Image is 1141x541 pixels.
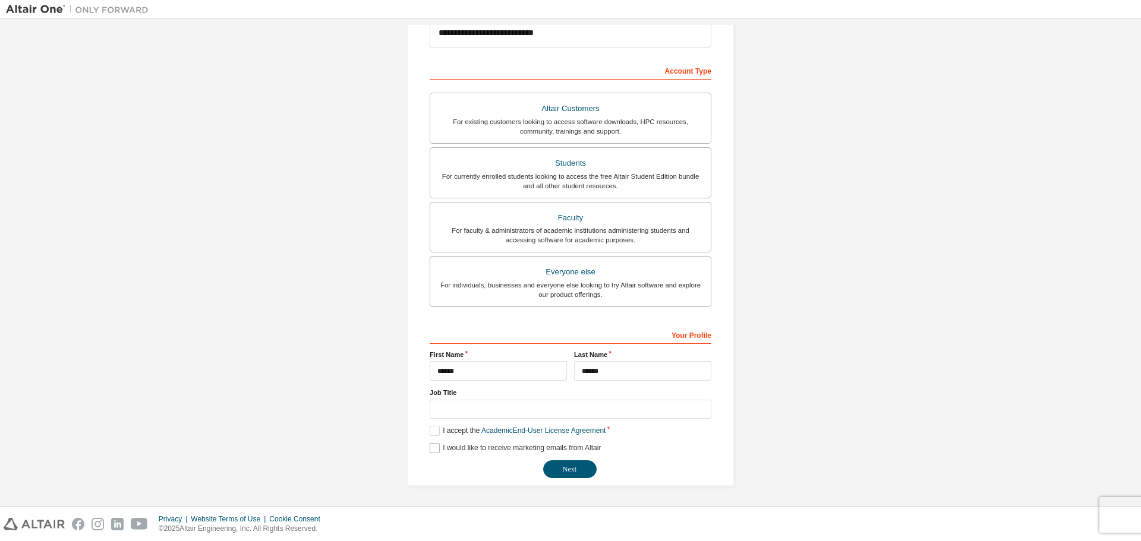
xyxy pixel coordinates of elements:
[437,117,704,136] div: For existing customers looking to access software downloads, HPC resources, community, trainings ...
[430,325,711,344] div: Your Profile
[430,61,711,80] div: Account Type
[159,514,191,524] div: Privacy
[437,210,704,226] div: Faculty
[437,226,704,245] div: For faculty & administrators of academic institutions administering students and accessing softwa...
[430,388,711,397] label: Job Title
[131,518,148,530] img: youtube.svg
[437,264,704,280] div: Everyone else
[481,426,606,435] a: Academic End-User License Agreement
[159,524,327,534] p: © 2025 Altair Engineering, Inc. All Rights Reserved.
[72,518,84,530] img: facebook.svg
[437,280,704,299] div: For individuals, businesses and everyone else looking to try Altair software and explore our prod...
[543,460,597,478] button: Next
[437,100,704,117] div: Altair Customers
[92,518,104,530] img: instagram.svg
[437,155,704,172] div: Students
[437,172,704,191] div: For currently enrolled students looking to access the free Altair Student Edition bundle and all ...
[430,443,601,453] label: I would like to receive marketing emails from Altair
[430,350,567,359] label: First Name
[574,350,711,359] label: Last Name
[6,4,155,15] img: Altair One
[269,514,327,524] div: Cookie Consent
[191,514,269,524] div: Website Terms of Use
[4,518,65,530] img: altair_logo.svg
[430,426,606,436] label: I accept the
[111,518,124,530] img: linkedin.svg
